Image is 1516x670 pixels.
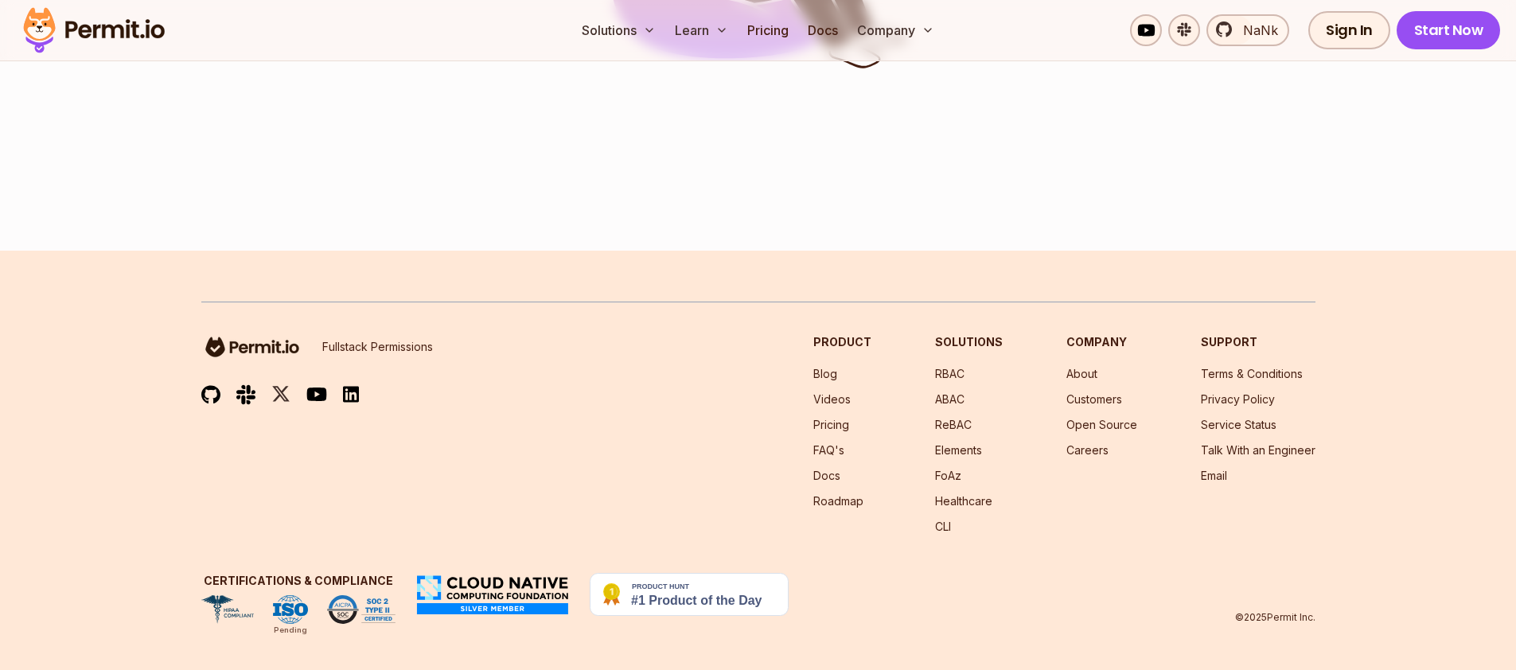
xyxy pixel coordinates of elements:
img: logo [201,334,303,360]
a: Roadmap [813,494,863,508]
img: SOC [327,595,396,624]
img: Permit logo [16,3,172,57]
a: Talk With an Engineer [1201,443,1315,457]
img: slack [236,384,255,405]
a: ReBAC [935,418,972,431]
a: Blog [813,367,837,380]
a: FAQ's [813,443,844,457]
a: FoAz [935,469,961,482]
a: Start Now [1397,11,1501,49]
img: twitter [271,384,290,404]
a: Service Status [1201,418,1276,431]
a: Privacy Policy [1201,392,1275,406]
img: linkedin [343,385,359,403]
img: Permit.io - Never build permissions again | Product Hunt [590,573,789,616]
a: Sign In [1308,11,1390,49]
img: ISO [273,595,308,624]
img: HIPAA [201,595,254,624]
p: Fullstack Permissions [322,339,433,355]
a: Open Source [1066,418,1137,431]
a: Customers [1066,392,1122,406]
a: Pricing [741,14,795,46]
h3: Solutions [935,334,1003,350]
button: Solutions [575,14,662,46]
p: © 2025 Permit Inc. [1235,611,1315,624]
a: Docs [813,469,840,482]
a: Careers [1066,443,1109,457]
a: Videos [813,392,851,406]
img: github [201,385,220,405]
h3: Support [1201,334,1315,350]
a: NaNk [1206,14,1289,46]
a: Healthcare [935,494,992,508]
a: Terms & Conditions [1201,367,1303,380]
a: ABAC [935,392,965,406]
button: Company [851,14,941,46]
a: RBAC [935,367,965,380]
a: About [1066,367,1097,380]
h3: Certifications & Compliance [201,573,396,589]
div: Pending [274,624,307,637]
a: Elements [935,443,982,457]
a: CLI [935,520,951,533]
span: NaNk [1233,21,1278,40]
a: Docs [801,14,844,46]
a: Pricing [813,418,849,431]
h3: Company [1066,334,1137,350]
h3: Product [813,334,871,350]
button: Learn [668,14,735,46]
img: youtube [306,385,327,403]
a: Email [1201,469,1227,482]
